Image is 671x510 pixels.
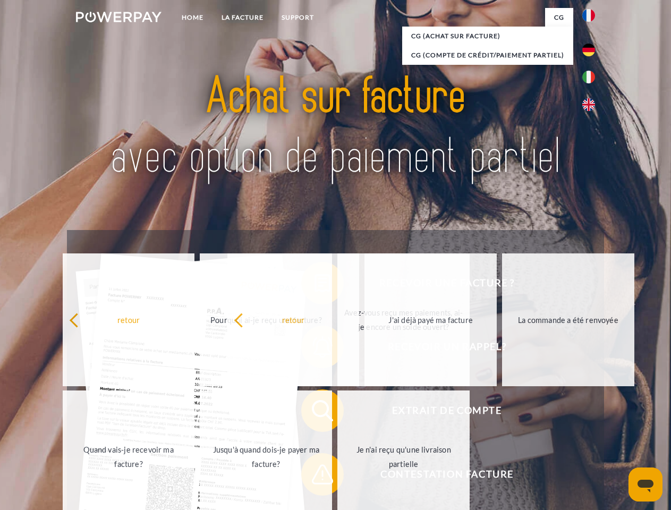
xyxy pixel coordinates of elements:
div: Jusqu'à quand dois-je payer ma facture? [206,443,326,471]
a: CG [545,8,573,27]
img: en [582,98,595,111]
div: La commande a été renvoyée [508,312,628,327]
a: LA FACTURE [213,8,273,27]
a: CG (achat sur facture) [402,27,573,46]
div: Quand vais-je recevoir ma facture? [69,443,189,471]
div: retour [234,312,353,327]
div: J'ai déjà payé ma facture [371,312,490,327]
img: logo-powerpay-white.svg [76,12,162,22]
div: Je n'ai reçu qu'une livraison partielle [344,443,463,471]
img: de [582,44,595,56]
a: CG (Compte de crédit/paiement partiel) [402,46,573,65]
iframe: Bouton de lancement de la fenêtre de messagerie [628,467,662,501]
div: Pourquoi ai-je reçu une facture? [206,312,326,327]
img: it [582,71,595,83]
a: Home [173,8,213,27]
img: title-powerpay_fr.svg [101,51,570,203]
a: Support [273,8,323,27]
div: retour [69,312,189,327]
img: fr [582,9,595,22]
